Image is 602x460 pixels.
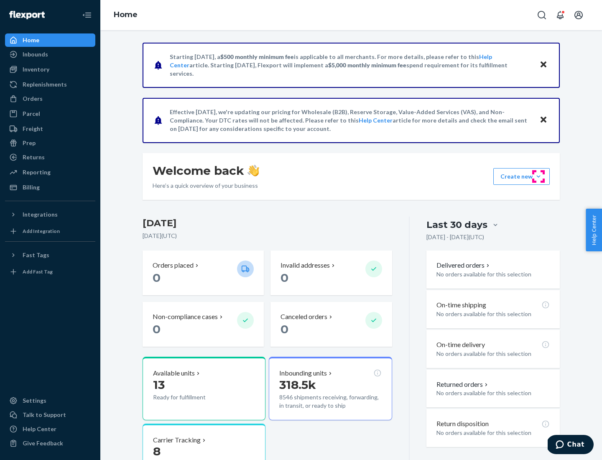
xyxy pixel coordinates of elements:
p: On-time shipping [436,300,486,310]
button: Create new [493,168,550,185]
div: Inventory [23,65,49,74]
a: Help Center [5,422,95,436]
p: Invalid addresses [281,261,330,270]
a: Add Integration [5,225,95,238]
span: 0 [281,322,288,336]
img: hand-wave emoji [247,165,259,176]
p: Carrier Tracking [153,435,201,445]
div: Returns [23,153,45,161]
button: Inbounding units318.5k8546 shipments receiving, forwarding, in transit, or ready to ship [269,357,392,420]
div: Talk to Support [23,411,66,419]
a: Orders [5,92,95,105]
p: No orders available for this selection [436,350,550,358]
button: Available units13Ready for fulfillment [143,357,265,420]
img: Flexport logo [9,11,45,19]
button: Help Center [586,209,602,251]
button: Give Feedback [5,437,95,450]
a: Parcel [5,107,95,120]
a: Inbounds [5,48,95,61]
p: [DATE] ( UTC ) [143,232,392,240]
h1: Welcome back [153,163,259,178]
p: Available units [153,368,195,378]
a: Billing [5,181,95,194]
button: Talk to Support [5,408,95,422]
div: Parcel [23,110,40,118]
div: Home [23,36,39,44]
a: Settings [5,394,95,407]
a: Replenishments [5,78,95,91]
p: No orders available for this selection [436,310,550,318]
button: Open notifications [552,7,569,23]
p: [DATE] - [DATE] ( UTC ) [426,233,484,241]
h3: [DATE] [143,217,392,230]
button: Orders placed 0 [143,250,264,295]
div: Give Feedback [23,439,63,447]
p: Ready for fulfillment [153,393,230,401]
a: Returns [5,151,95,164]
div: Freight [23,125,43,133]
p: Orders placed [153,261,194,270]
div: Billing [23,183,40,192]
a: Freight [5,122,95,135]
div: Replenishments [23,80,67,89]
p: No orders available for this selection [436,270,550,279]
a: Home [114,10,138,19]
span: 13 [153,378,165,392]
div: Add Fast Tag [23,268,53,275]
button: Close Navigation [79,7,95,23]
p: On-time delivery [436,340,485,350]
button: Canceled orders 0 [270,302,392,347]
p: No orders available for this selection [436,429,550,437]
div: Orders [23,95,43,103]
div: Settings [23,396,46,405]
span: $5,000 monthly minimum fee [328,61,406,69]
p: 8546 shipments receiving, forwarding, in transit, or ready to ship [279,393,381,410]
p: No orders available for this selection [436,389,550,397]
button: Close [538,114,549,126]
p: Inbounding units [279,368,327,378]
span: 318.5k [279,378,316,392]
p: Non-compliance cases [153,312,218,322]
div: Help Center [23,425,56,433]
a: Home [5,33,95,47]
p: Effective [DATE], we're updating our pricing for Wholesale (B2B), Reserve Storage, Value-Added Se... [170,108,531,133]
a: Help Center [359,117,393,124]
div: Fast Tags [23,251,49,259]
div: Prep [23,139,36,147]
div: Reporting [23,168,51,176]
p: Return disposition [436,419,489,429]
button: Invalid addresses 0 [270,250,392,295]
span: 0 [153,322,161,336]
span: 0 [281,271,288,285]
div: Integrations [23,210,58,219]
button: Integrations [5,208,95,221]
button: Non-compliance cases 0 [143,302,264,347]
a: Inventory [5,63,95,76]
button: Delivered orders [436,261,491,270]
span: 0 [153,271,161,285]
a: Reporting [5,166,95,179]
button: Returned orders [436,380,490,389]
iframe: Opens a widget where you can chat to one of our agents [548,435,594,456]
ol: breadcrumbs [107,3,144,27]
div: Add Integration [23,227,60,235]
button: Open Search Box [533,7,550,23]
a: Prep [5,136,95,150]
p: Here’s a quick overview of your business [153,181,259,190]
span: 8 [153,444,161,458]
button: Close [538,59,549,71]
a: Add Fast Tag [5,265,95,279]
p: Canceled orders [281,312,327,322]
span: $500 monthly minimum fee [220,53,294,60]
div: Inbounds [23,50,48,59]
p: Starting [DATE], a is applicable to all merchants. For more details, please refer to this article... [170,53,531,78]
div: Last 30 days [426,218,487,231]
button: Open account menu [570,7,587,23]
button: Fast Tags [5,248,95,262]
